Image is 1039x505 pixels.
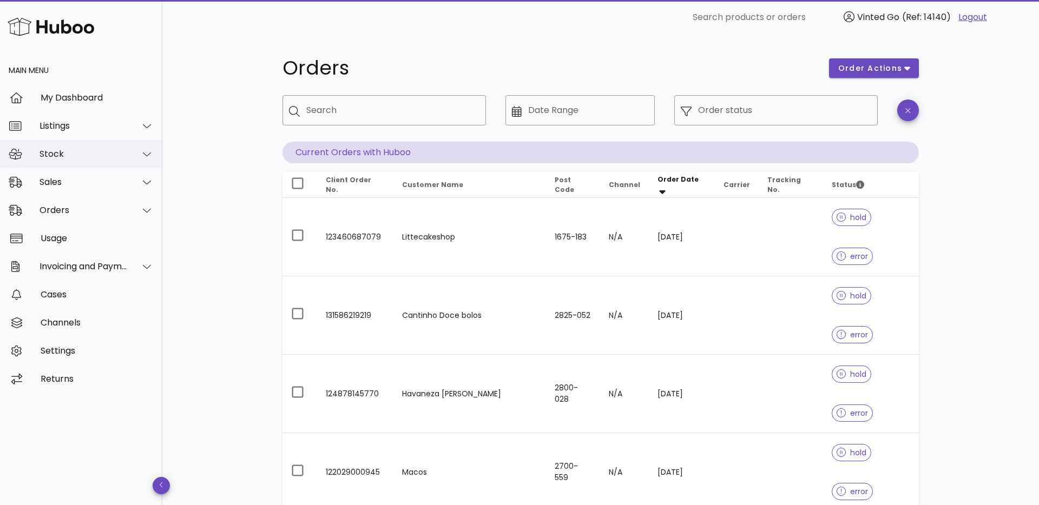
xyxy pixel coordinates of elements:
[41,317,154,328] div: Channels
[902,11,951,23] span: (Ref: 14140)
[40,177,128,187] div: Sales
[555,175,574,194] span: Post Code
[41,233,154,243] div: Usage
[402,180,463,189] span: Customer Name
[40,205,128,215] div: Orders
[326,175,371,194] span: Client Order No.
[767,175,801,194] span: Tracking No.
[40,149,128,159] div: Stock
[393,198,546,276] td: Littecakeshop
[609,180,640,189] span: Channel
[41,92,154,103] div: My Dashboard
[546,172,600,198] th: Post Code
[832,180,864,189] span: Status
[8,15,94,38] img: Huboo Logo
[837,449,867,456] span: hold
[837,252,869,260] span: error
[837,214,867,221] span: hold
[838,63,903,74] span: order actions
[393,172,546,198] th: Customer Name
[823,172,919,198] th: Status
[837,331,869,338] span: error
[958,11,987,24] a: Logout
[393,276,546,355] td: Cantinho Doce bolos
[282,142,919,163] p: Current Orders with Huboo
[837,409,869,417] span: error
[837,292,867,300] span: hold
[317,172,393,198] th: Client Order No.
[829,58,919,78] button: order actions
[649,198,715,276] td: [DATE]
[282,58,816,78] h1: Orders
[41,289,154,300] div: Cases
[837,370,867,378] span: hold
[317,198,393,276] td: 123460687079
[317,276,393,355] td: 131586219219
[546,198,600,276] td: 1675-183
[546,276,600,355] td: 2825-052
[724,180,750,189] span: Carrier
[600,198,649,276] td: N/A
[759,172,823,198] th: Tracking No.
[600,276,649,355] td: N/A
[600,355,649,433] td: N/A
[657,175,699,184] span: Order Date
[546,355,600,433] td: 2800-028
[317,355,393,433] td: 124878145770
[41,374,154,384] div: Returns
[40,121,128,131] div: Listings
[649,355,715,433] td: [DATE]
[649,276,715,355] td: [DATE]
[837,488,869,495] span: error
[715,172,759,198] th: Carrier
[600,172,649,198] th: Channel
[40,261,128,271] div: Invoicing and Payments
[393,355,546,433] td: Havaneza [PERSON_NAME]
[41,345,154,356] div: Settings
[857,11,899,23] span: Vinted Go
[649,172,715,198] th: Order Date: Sorted descending. Activate to remove sorting.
